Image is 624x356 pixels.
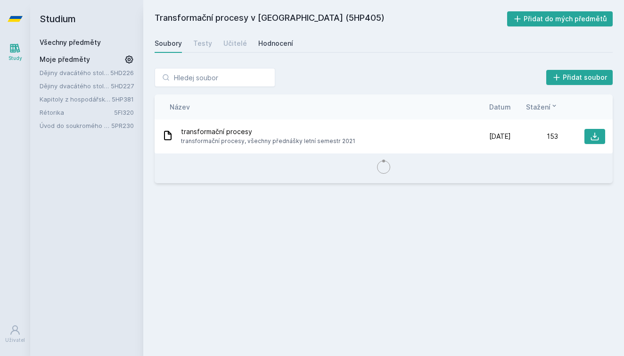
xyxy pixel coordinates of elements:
a: Soubory [155,34,182,53]
a: Testy [193,34,212,53]
a: Study [2,38,28,67]
div: Učitelé [223,39,247,48]
div: 153 [511,132,558,141]
a: Hodnocení [258,34,293,53]
a: 5PR230 [111,122,134,129]
span: [DATE] [489,132,511,141]
a: Uživatel [2,320,28,348]
input: Hledej soubor [155,68,275,87]
button: Přidat do mých předmětů [507,11,613,26]
a: 5HD227 [111,82,134,90]
span: transformační procesy [181,127,355,136]
button: Přidat soubor [546,70,613,85]
a: Dějiny dvacátého století I [40,68,110,77]
div: Study [8,55,22,62]
span: Stažení [526,102,550,112]
div: Uživatel [5,337,25,344]
div: Testy [193,39,212,48]
a: 5FI320 [114,109,134,116]
span: transformační procesy, všechny přednášky letní semestr 2021 [181,136,355,146]
button: Datum [489,102,511,112]
a: Kapitoly z hospodářské politiky [40,94,112,104]
a: 5HP381 [112,95,134,103]
div: Hodnocení [258,39,293,48]
span: Moje předměty [40,55,90,64]
a: Rétorika [40,108,114,117]
a: Učitelé [223,34,247,53]
a: 5HD226 [110,69,134,76]
button: Stažení [526,102,558,112]
a: Všechny předměty [40,38,101,46]
button: Název [170,102,190,112]
h2: Transformační procesy v [GEOGRAPHIC_DATA] (5HP405) [155,11,507,26]
a: Úvod do soukromého práva I [40,121,111,130]
div: Soubory [155,39,182,48]
a: Dějiny dvacátého století II [40,81,111,91]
